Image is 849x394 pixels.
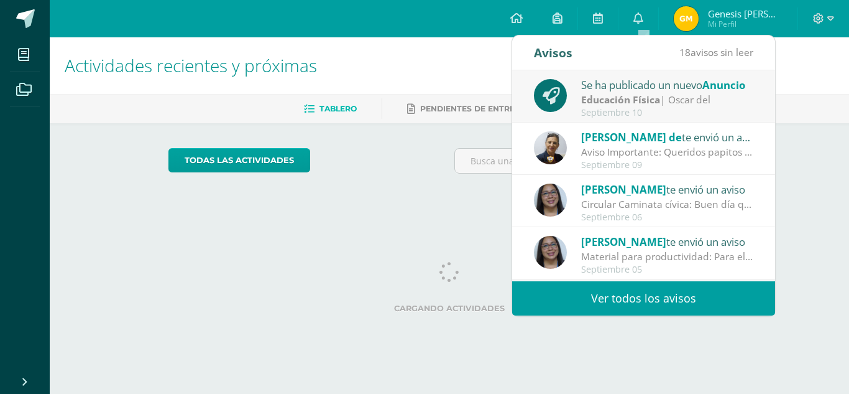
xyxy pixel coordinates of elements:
a: Pendientes de entrega [407,99,526,119]
div: Se ha publicado un nuevo [581,77,754,93]
span: Anuncio [702,78,745,92]
div: Circular Caminata cívica: Buen día queridos papitos y estudiantes por este medio les hago la cord... [581,197,754,212]
span: [PERSON_NAME] [581,182,666,197]
span: Genesis [PERSON_NAME] [708,7,782,20]
label: Cargando actividades [168,304,731,313]
a: Tablero [304,99,357,119]
div: Material para productividad: Para el día martes 9 debe traer ilustraciones de los animales de los... [581,250,754,264]
img: 90c3bb5543f2970d9a0839e1ce488333.png [534,184,567,217]
div: te envió un aviso [581,129,754,145]
img: 67f0ede88ef848e2db85819136c0f493.png [534,131,567,164]
span: Mi Perfil [708,19,782,29]
strong: Educación Física [581,93,660,106]
div: Septiembre 10 [581,108,754,118]
div: | Oscar del [581,93,754,107]
input: Busca una actividad próxima aquí... [455,149,730,173]
div: Septiembre 09 [581,160,754,171]
a: todas las Actividades [168,148,310,172]
span: [PERSON_NAME] de [581,130,682,144]
div: Avisos [534,35,572,70]
span: Tablero [319,104,357,113]
span: avisos sin leer [679,45,753,59]
img: 04271ee4ae93c19e84c90783d833ef90.png [674,6,699,31]
span: [PERSON_NAME] [581,235,666,249]
span: 18 [679,45,691,59]
span: Actividades recientes y próximas [65,54,317,77]
div: Aviso Importante: Queridos papitos por este medio les saludo cordialmente. El motivo de la presen... [581,145,754,159]
img: 90c3bb5543f2970d9a0839e1ce488333.png [534,236,567,269]
span: Pendientes de entrega [420,104,526,113]
div: Septiembre 06 [581,212,754,223]
div: te envió un aviso [581,233,754,250]
div: te envió un aviso [581,181,754,197]
div: Septiembre 05 [581,265,754,275]
a: Ver todos los avisos [512,281,775,316]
